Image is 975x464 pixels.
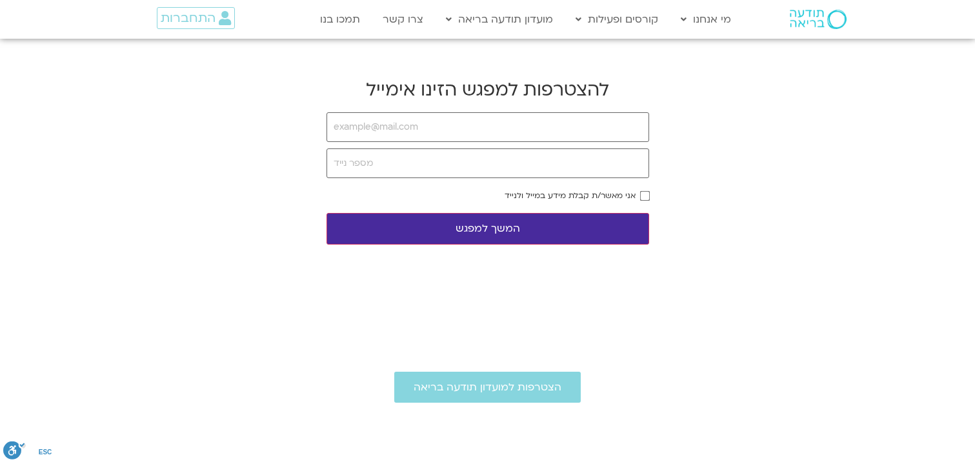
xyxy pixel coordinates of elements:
a: קורסים ופעילות [569,7,665,32]
span: התחברות [161,11,216,25]
img: תודעה בריאה [790,10,847,29]
a: תמכו בנו [314,7,367,32]
label: אני מאשר/ת קבלת מידע במייל ולנייד [505,191,636,200]
input: מספר נייד [327,148,649,178]
a: מועדון תודעה בריאה [439,7,559,32]
h2: להצטרפות למפגש הזינו אימייל [327,77,649,102]
a: התחברות [157,7,235,29]
input: example@mail.com [327,112,649,142]
a: מי אנחנו [674,7,738,32]
button: המשך למפגש [327,213,649,245]
a: הצטרפות למועדון תודעה בריאה [394,372,581,403]
a: צרו קשר [376,7,430,32]
span: הצטרפות למועדון תודעה בריאה [414,381,561,393]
